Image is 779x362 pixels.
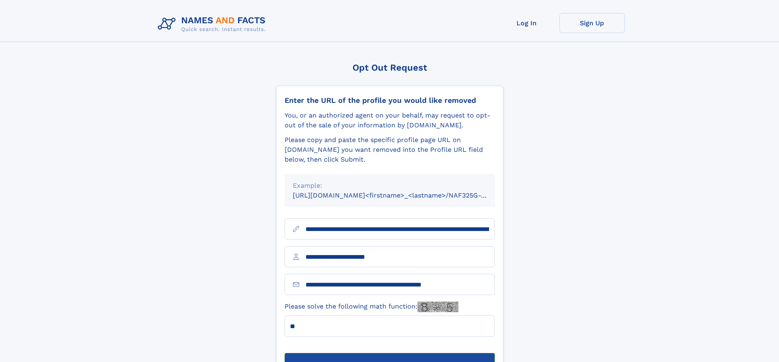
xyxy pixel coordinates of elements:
[285,96,495,105] div: Enter the URL of the profile you would like removed
[285,302,458,312] label: Please solve the following math function:
[293,191,510,199] small: [URL][DOMAIN_NAME]<firstname>_<lastname>/NAF325G-xxxxxxxx
[494,13,559,33] a: Log In
[559,13,625,33] a: Sign Up
[276,62,503,73] div: Opt Out Request
[285,111,495,130] div: You, or an authorized agent on your behalf, may request to opt-out of the sale of your informatio...
[293,181,487,191] div: Example:
[155,13,272,35] img: Logo Names and Facts
[285,135,495,164] div: Please copy and paste the specific profile page URL on [DOMAIN_NAME] you want removed into the Pr...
